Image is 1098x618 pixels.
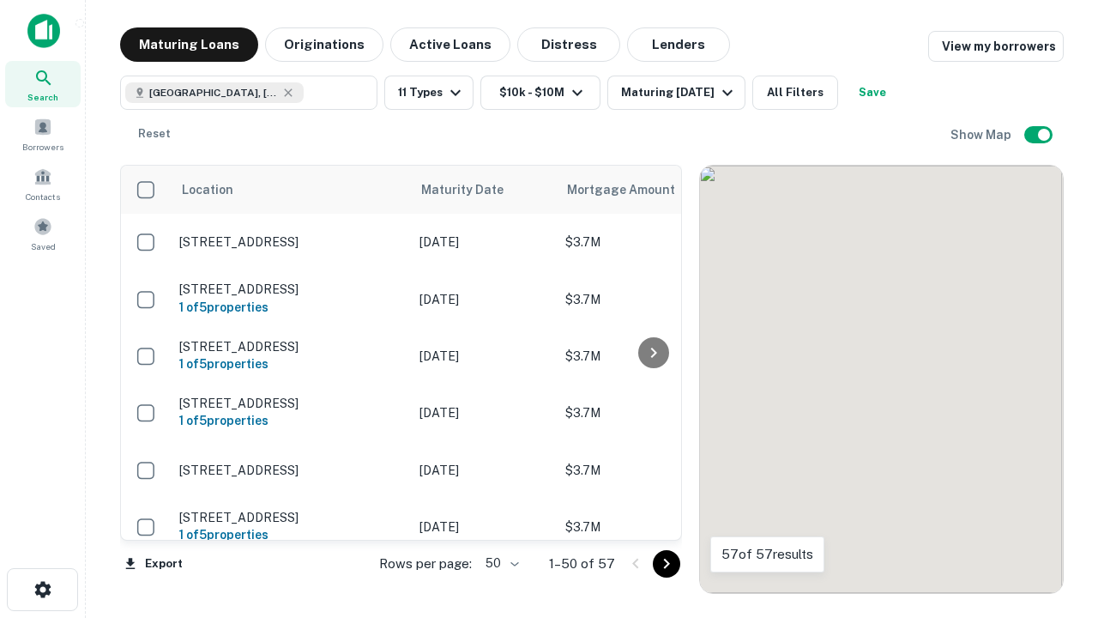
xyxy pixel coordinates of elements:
button: 11 Types [384,76,474,110]
p: [DATE] [419,233,548,251]
button: Originations [265,27,383,62]
a: Borrowers [5,111,81,157]
span: Maturity Date [421,179,526,200]
button: Lenders [627,27,730,62]
img: capitalize-icon.png [27,14,60,48]
button: Distress [517,27,620,62]
button: Maturing Loans [120,27,258,62]
a: Search [5,61,81,107]
iframe: Chat Widget [1012,481,1098,563]
span: Borrowers [22,140,63,154]
button: $10k - $10M [480,76,600,110]
div: 50 [479,551,522,576]
p: $3.7M [565,518,737,536]
p: [STREET_ADDRESS] [179,396,402,411]
button: Save your search to get updates of matches that match your search criteria. [845,76,900,110]
p: $3.7M [565,290,737,309]
p: [DATE] [419,461,548,480]
div: 0 0 [700,166,1063,593]
h6: 1 of 5 properties [179,354,402,373]
p: Rows per page: [379,554,472,574]
p: [STREET_ADDRESS] [179,463,402,478]
p: 57 of 57 results [721,544,813,565]
p: [STREET_ADDRESS] [179,510,402,525]
button: Maturing [DATE] [607,76,745,110]
h6: 1 of 5 properties [179,525,402,544]
span: Location [181,179,233,200]
p: [DATE] [419,347,548,366]
span: Saved [31,239,56,253]
th: Location [171,166,411,214]
p: [DATE] [419,290,548,309]
span: [GEOGRAPHIC_DATA], [GEOGRAPHIC_DATA] [149,85,278,100]
span: Contacts [26,190,60,203]
button: Go to next page [653,550,680,578]
p: 1–50 of 57 [549,554,615,574]
p: $3.7M [565,347,737,366]
p: [STREET_ADDRESS] [179,234,402,250]
a: View my borrowers [928,31,1064,62]
p: [STREET_ADDRESS] [179,339,402,354]
div: Maturing [DATE] [621,82,738,103]
p: $3.7M [565,403,737,422]
button: Active Loans [390,27,510,62]
p: $3.7M [565,233,737,251]
p: [STREET_ADDRESS] [179,282,402,297]
button: Export [120,551,187,577]
th: Maturity Date [411,166,557,214]
a: Saved [5,210,81,257]
h6: Show Map [950,125,1014,144]
button: Reset [127,117,182,151]
span: Mortgage Amount [567,179,697,200]
h6: 1 of 5 properties [179,298,402,317]
p: [DATE] [419,518,548,536]
span: Search [27,90,58,104]
h6: 1 of 5 properties [179,411,402,430]
p: [DATE] [419,403,548,422]
p: $3.7M [565,461,737,480]
th: Mortgage Amount [557,166,745,214]
a: Contacts [5,161,81,207]
button: All Filters [752,76,838,110]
